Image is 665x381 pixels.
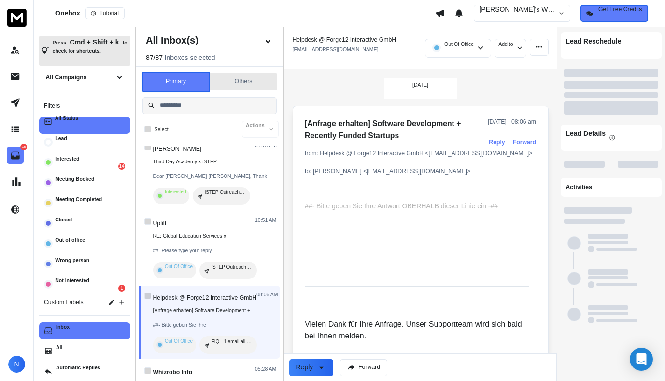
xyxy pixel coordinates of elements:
[205,189,245,196] p: iSTEP Outreach Partner
[118,285,125,292] div: 1
[39,69,130,86] button: All Campaigns
[305,201,529,211] div: ##- Bitte geben Sie Ihre Antwort OBERHALB dieser Linie ein -##
[155,126,169,132] label: Select
[39,178,130,195] button: Meeting Booked
[153,307,257,314] p: [Anfrage erhalten] Software Development +
[56,344,62,351] p: All
[256,291,278,298] p: 08:06 AM
[165,263,193,270] p: Out Of Office
[56,323,70,330] p: Inbox
[513,138,536,147] div: Forward
[39,219,130,235] button: Closed
[566,37,622,46] p: Lead Reschedule
[293,36,396,44] h1: Helpdesk @ Forge12 Interactive GmbH
[296,363,313,372] div: Reply
[153,145,202,154] h1: [PERSON_NAME]
[8,356,25,373] button: N
[153,173,267,179] p: Dear [PERSON_NAME] [PERSON_NAME], Thank
[142,72,210,92] button: Primary
[598,5,642,14] p: Get Free Credits
[498,41,513,47] p: Add to
[561,178,662,197] div: Activities
[55,257,89,264] p: Wrong person
[44,298,84,307] h3: Custom Labels
[153,220,167,228] h1: Uplift
[55,216,72,223] p: Closed
[55,7,435,19] div: Onebox
[488,118,536,127] p: [DATE] : 08:06 am
[55,176,94,182] p: Meeting Booked
[210,73,277,91] button: Others
[39,137,130,154] button: Lead
[55,135,67,142] p: Lead
[305,167,536,176] p: to: [PERSON_NAME] <[EMAIL_ADDRESS][DOMAIN_NAME]>
[165,53,215,63] h3: Inboxes selected
[56,364,100,371] p: Automatic Replies
[212,264,252,271] p: iSTEP Outreach Partner
[20,144,27,150] p: 15
[153,294,257,303] h1: Helpdesk @ Forge12 Interactive GmbH
[55,155,79,162] p: Interested
[39,343,130,360] button: All
[153,322,257,328] p: ##- Bitte geben Sie Ihre
[255,366,277,372] p: 05:28 AM
[69,37,120,47] span: Cmd + Shift + k
[489,138,505,147] button: Reply
[630,348,653,371] div: Open Intercom Messenger
[118,163,125,170] div: 14
[55,115,78,121] p: All Status
[39,117,130,134] button: All Status
[340,359,387,376] button: Forward
[153,233,257,239] p: RE: Global Education Services x
[153,158,267,165] p: Third Day Academy x iSTEP
[305,319,529,342] p: Vielen Dank für Ihre Anfrage. Unser Supportteam wird sich bald bei Ihnen melden.
[289,359,334,376] button: Reply
[153,247,257,254] p: ##- Please type your reply
[566,130,606,138] p: Lead Details
[580,5,648,22] button: Get Free Credits
[46,73,87,82] h1: All Campaigns
[444,41,474,47] p: Out Of Office
[153,368,193,377] h1: Whizrobo Info
[165,188,186,195] p: Interested
[479,5,558,14] p: [PERSON_NAME]'s Workspace
[255,217,277,223] p: 10:51 AM
[39,363,130,380] button: Automatic Replies
[55,236,85,243] p: Out of office
[39,198,130,215] button: Meeting Completed
[55,196,102,203] p: Meeting Completed
[53,38,127,56] p: Press to check for shortcuts.
[305,118,483,142] h1: [Anfrage erhalten] Software Development + Recently Funded Startups
[55,277,89,284] p: Not Interested
[39,100,130,112] h3: Filters
[305,149,536,158] p: from: Helpdesk @ Forge12 Interactive GmbH <[EMAIL_ADDRESS][DOMAIN_NAME]>
[212,338,252,345] p: FIQ - 1 email all agencies
[293,46,379,53] p: [EMAIL_ADDRESS][DOMAIN_NAME]
[39,158,130,175] button: Interested14
[39,322,130,339] button: Inbox
[146,36,198,45] h1: All Inbox(s)
[412,81,428,88] p: [DATE]
[39,259,130,276] button: Wrong person
[165,337,193,345] p: Out Of Office
[85,7,125,19] button: Tutorial
[39,239,130,256] button: Out of office
[39,279,130,296] button: Not Interested1
[139,32,279,49] button: All Inbox(s)
[7,147,24,164] a: 15
[146,53,163,63] span: 87 / 87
